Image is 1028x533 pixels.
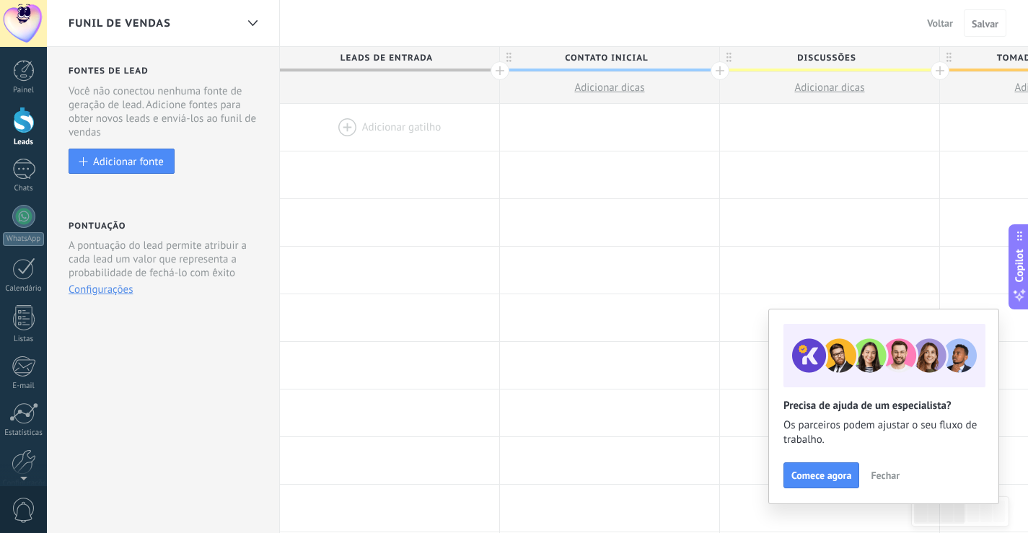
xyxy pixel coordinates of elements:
h2: Fontes de lead [69,66,260,76]
span: Discussões [720,47,932,69]
div: Adicionar fonte [93,155,164,167]
button: Salvar [964,9,1006,37]
div: Leads de entrada [280,47,499,69]
div: Calendário [3,284,45,294]
div: WhatsApp [3,232,44,246]
h2: Precisa de ajuda de um especialista? [783,399,984,413]
div: Chats [3,184,45,193]
span: Comece agora [791,470,851,480]
div: Estatísticas [3,428,45,438]
span: Fechar [871,470,900,480]
span: Adicionar dicas [574,81,644,94]
div: Listas [3,335,45,344]
div: Discussões [720,47,939,69]
button: Adicionar fonte [69,149,175,174]
div: Você não conectou nenhuma fonte de geração de lead. Adicione fontes para obter novos leads e envi... [69,84,260,139]
div: Painel [3,86,45,95]
button: Voltar [921,12,959,34]
span: Os parceiros podem ajustar o seu fluxo de trabalho. [783,418,984,447]
p: A pontuação do lead permite atribuir a cada lead um valor que representa a probabilidade de fechá... [69,239,248,280]
span: Voltar [927,17,953,30]
button: Adicionar dicas [720,72,939,103]
div: Leads [3,138,45,147]
button: Fechar [864,464,906,486]
span: Adicionar dicas [794,81,864,94]
div: Contato inicial [500,47,719,69]
button: Configurações [69,283,133,296]
span: Salvar [972,19,998,29]
span: Contato inicial [500,47,712,69]
button: Adicionar dicas [500,72,719,103]
h2: Pontuação [69,221,126,232]
span: Copilot [1012,249,1027,282]
button: Comece agora [783,462,859,488]
span: Leads de entrada [280,47,492,69]
div: E-mail [3,382,45,391]
div: Funil de vendas [240,9,265,38]
span: Funil de vendas [69,17,171,30]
